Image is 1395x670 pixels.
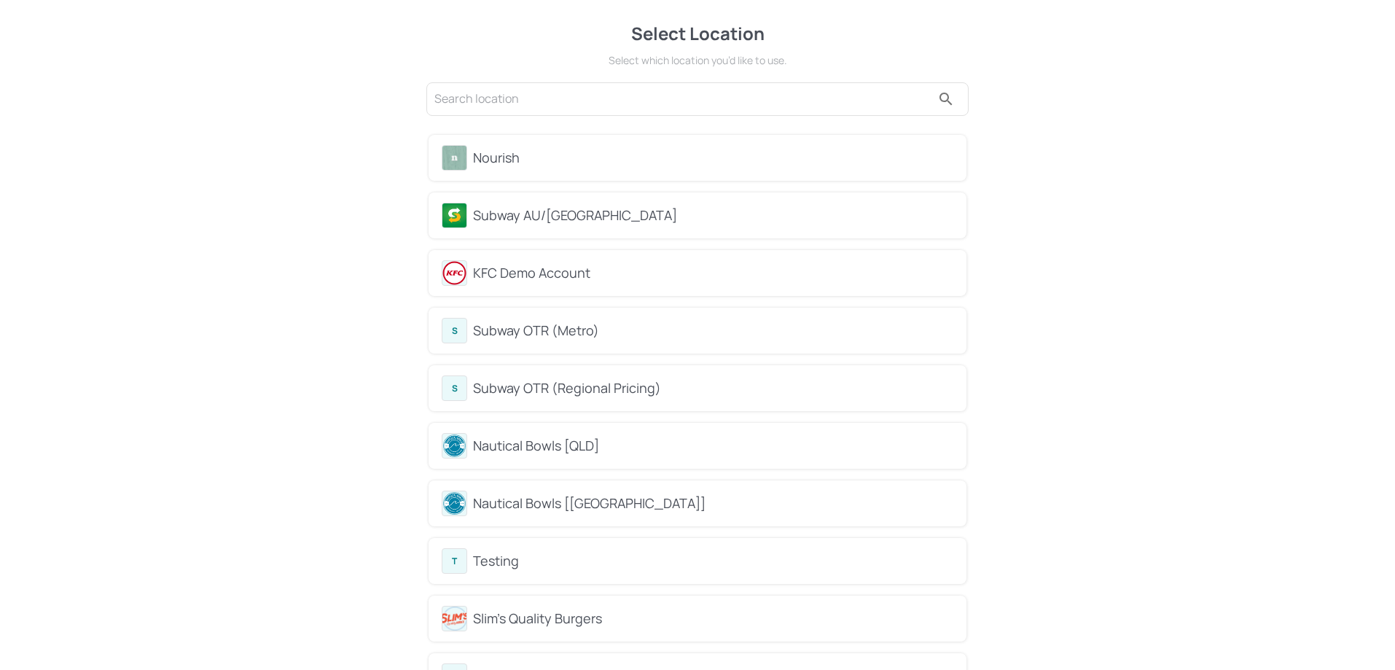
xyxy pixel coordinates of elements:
div: Testing [473,551,953,571]
img: avatar [442,607,466,631]
div: Subway OTR (Regional Pricing) [473,378,953,398]
img: avatar [442,261,466,285]
div: Nautical Bowls [QLD] [473,436,953,456]
img: avatar [442,203,466,227]
div: Subway AU/[GEOGRAPHIC_DATA] [473,206,953,225]
img: avatar [442,434,466,458]
img: avatar [442,146,466,170]
div: Nourish [473,148,953,168]
div: Slim's Quality Burgers [473,609,953,628]
div: Nautical Bowls [[GEOGRAPHIC_DATA]] [473,494,953,513]
div: Subway OTR (Metro) [473,321,953,340]
div: S [442,375,467,401]
button: search [931,85,961,114]
div: T [442,548,467,574]
div: S [442,318,467,343]
input: Search location [434,87,931,111]
div: Select Location [424,20,971,47]
img: avatar [442,491,466,515]
div: Select which location you’d like to use. [424,52,971,68]
div: KFC Demo Account [473,263,953,283]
